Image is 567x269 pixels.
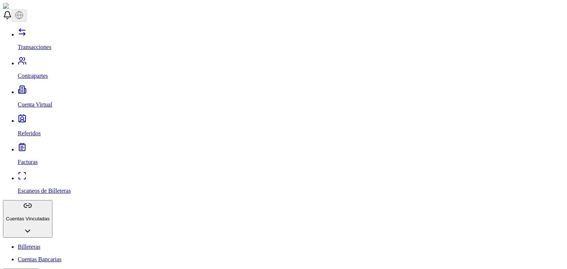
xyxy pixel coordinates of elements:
[18,89,564,108] a: Cuenta Virtual
[18,130,564,137] p: Referidos
[18,146,564,165] a: Facturas
[18,73,564,79] p: Contrapartes
[6,216,49,221] p: Cuentas Vinculadas
[18,31,564,50] a: Transacciones
[3,3,47,10] img: ShieldPay Logo
[18,159,564,165] p: Facturas
[18,44,564,50] p: Transacciones
[18,188,564,194] p: Escaneos de Billeteras
[18,101,564,108] p: Cuenta Virtual
[18,244,564,250] a: Billeteras
[18,60,564,79] a: Contrapartes
[18,256,564,263] a: Cuentas Bancarias
[18,175,564,194] a: Escaneos de Billeteras
[3,200,52,238] button: Cuentas Vinculadas
[18,118,564,137] a: Referidos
